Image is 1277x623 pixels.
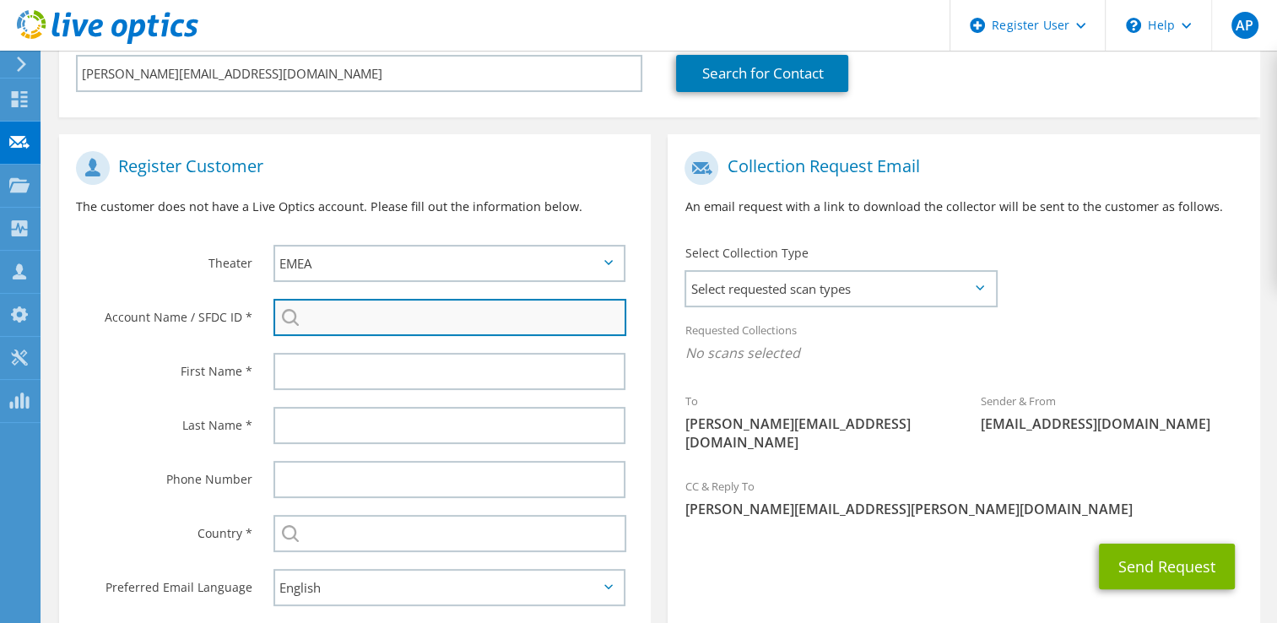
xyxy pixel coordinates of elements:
span: [EMAIL_ADDRESS][DOMAIN_NAME] [981,414,1243,433]
div: To [668,383,964,460]
p: An email request with a link to download the collector will be sent to the customer as follows. [684,198,1242,216]
label: Account Name / SFDC ID * [76,299,252,326]
label: Last Name * [76,407,252,434]
a: Search for Contact [676,55,848,92]
label: First Name * [76,353,252,380]
label: Theater [76,245,252,272]
label: Select Collection Type [684,245,808,262]
span: [PERSON_NAME][EMAIL_ADDRESS][DOMAIN_NAME] [684,414,947,452]
span: Select requested scan types [686,272,994,306]
h1: Collection Request Email [684,151,1234,185]
svg: \n [1126,18,1141,33]
div: Requested Collections [668,312,1259,375]
label: Preferred Email Language [76,569,252,596]
label: Country * [76,515,252,542]
span: No scans selected [684,344,1242,362]
span: [PERSON_NAME][EMAIL_ADDRESS][PERSON_NAME][DOMAIN_NAME] [684,500,1242,518]
p: The customer does not have a Live Optics account. Please fill out the information below. [76,198,634,216]
div: Sender & From [964,383,1260,442]
div: CC & Reply To [668,469,1259,527]
button: Send Request [1099,544,1235,589]
h1: Register Customer [76,151,625,185]
label: Phone Number [76,461,252,488]
span: AP [1231,12,1258,39]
